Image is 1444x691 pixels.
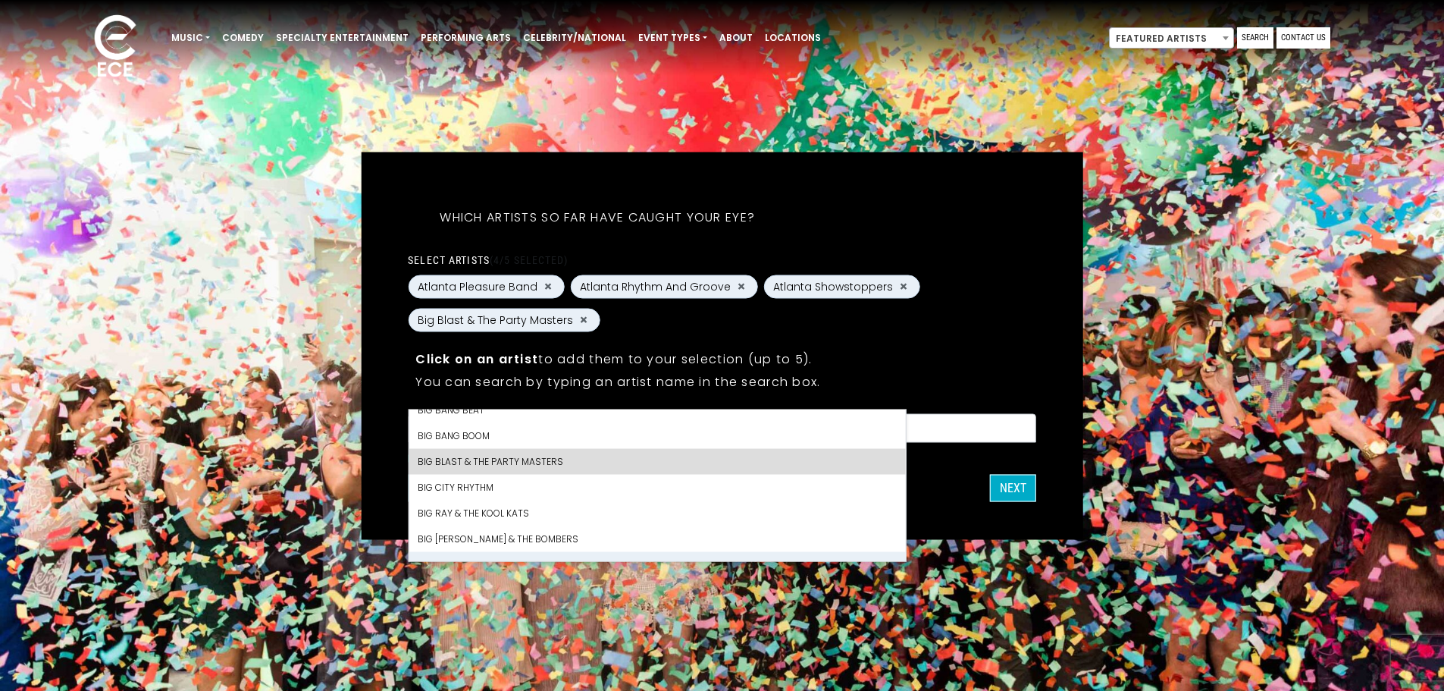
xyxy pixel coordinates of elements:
a: Celebrity/National [517,25,632,51]
button: Remove Atlanta Rhythm And Groove [735,280,747,294]
strong: Click on an artist [415,350,538,367]
span: Atlanta Pleasure Band [418,278,537,294]
h5: Which artists so far have caught your eye? [408,190,787,244]
a: Specialty Entertainment [270,25,415,51]
li: Big Bang Beat [409,397,905,422]
span: Big Blast & The Party Masters [418,312,573,328]
span: Atlanta Showstoppers [773,278,893,294]
a: Locations [759,25,827,51]
span: Featured Artists [1109,27,1234,49]
button: Remove Atlanta Pleasure Band [542,280,554,294]
a: Comedy [216,25,270,51]
li: Big Ray & The Kool Kats [409,500,905,526]
a: Music [165,25,216,51]
span: Featured Artists [1110,28,1233,49]
a: Performing Arts [415,25,517,51]
li: Big Blast & The Party Masters [409,448,905,474]
li: Big City Rhythm [409,474,905,500]
img: ece_new_logo_whitev2-1.png [77,11,153,84]
button: Remove Big Blast & The Party Masters [578,313,590,327]
li: Big [PERSON_NAME] & The Bombers [409,526,905,551]
span: Atlanta Rhythm And Groove [580,278,731,294]
a: About [713,25,759,51]
li: Big River Revival [409,551,905,577]
p: You can search by typing an artist name in the search box. [415,372,1029,391]
button: Remove Atlanta Showstoppers [897,280,910,294]
a: Contact Us [1276,27,1330,49]
li: Big Bang Boom [409,422,905,448]
label: Select artists [408,253,568,266]
p: to add them to your selection (up to 5). [415,349,1029,368]
a: Event Types [632,25,713,51]
button: Next [990,474,1036,501]
span: (4/5 selected) [490,253,569,265]
a: Search [1237,27,1273,49]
